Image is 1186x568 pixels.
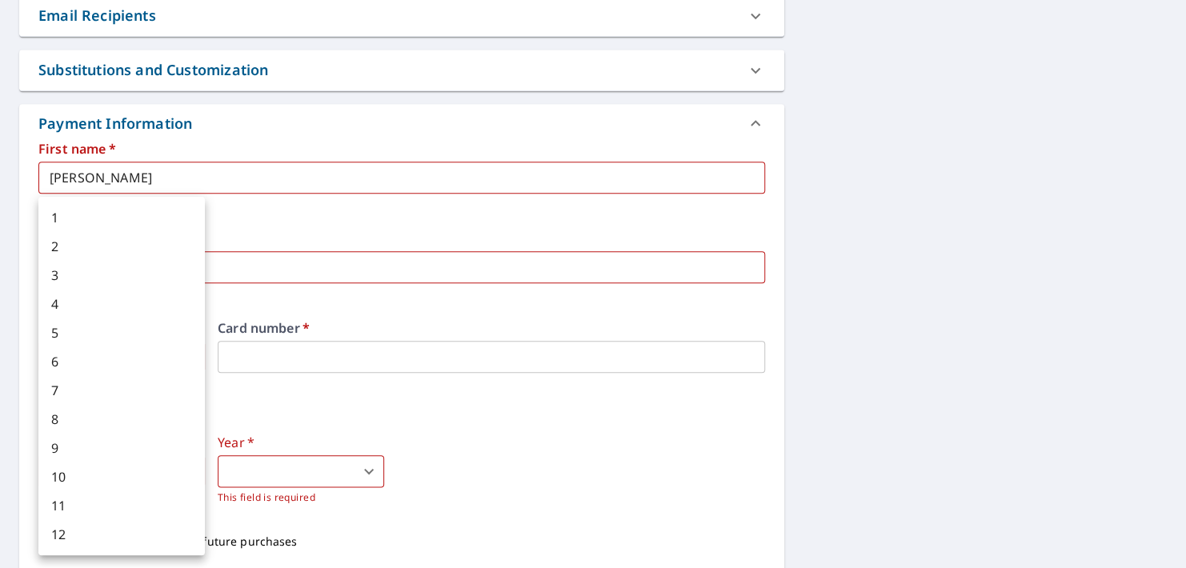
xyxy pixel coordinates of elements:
[38,491,205,520] li: 11
[38,405,205,434] li: 8
[38,261,205,290] li: 3
[38,462,205,491] li: 10
[38,232,205,261] li: 2
[38,376,205,405] li: 7
[38,203,205,232] li: 1
[38,347,205,376] li: 6
[38,318,205,347] li: 5
[38,290,205,318] li: 4
[38,434,205,462] li: 9
[38,520,205,549] li: 12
